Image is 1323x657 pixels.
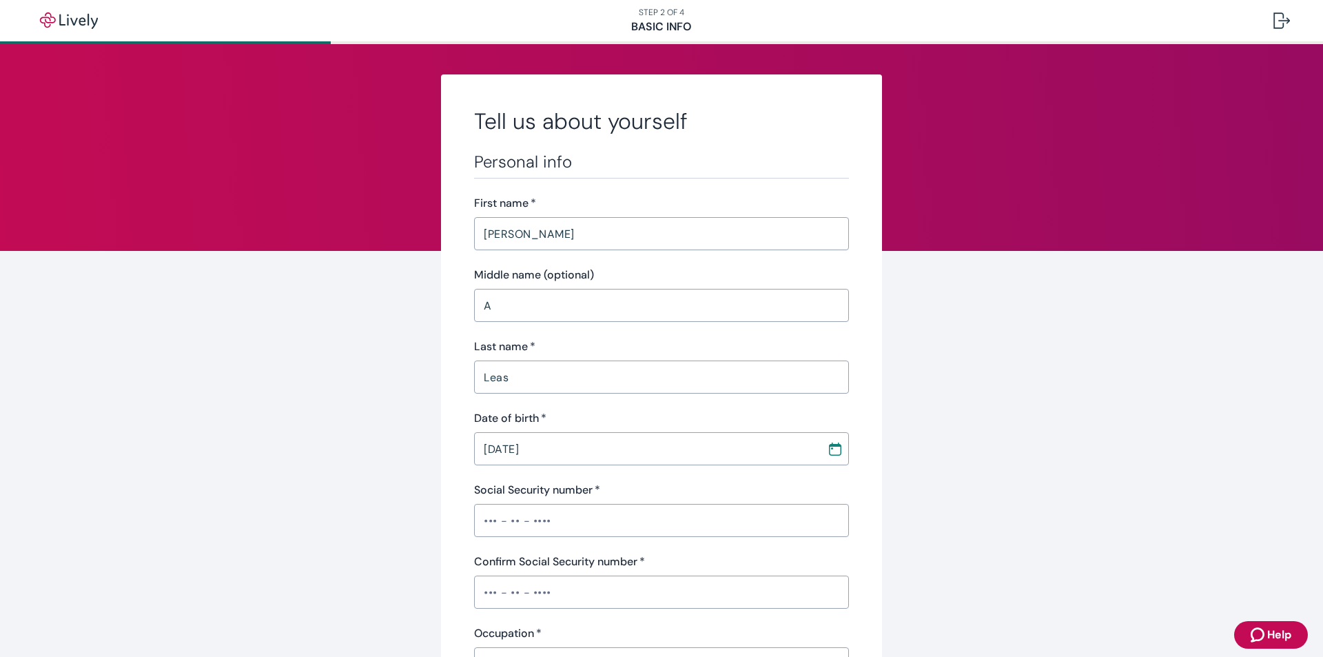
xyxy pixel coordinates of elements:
[474,482,600,498] label: Social Security number
[474,507,849,534] input: ••• - •• - ••••
[474,410,546,427] label: Date of birth
[474,435,817,463] input: MM / DD / YYYY
[1234,621,1308,649] button: Zendesk support iconHelp
[474,267,594,283] label: Middle name (optional)
[823,436,848,461] button: Choose date, selected date is Nov 30, 1966
[474,578,849,606] input: ••• - •• - ••••
[474,554,645,570] label: Confirm Social Security number
[474,195,536,212] label: First name
[1262,4,1301,37] button: Log out
[474,108,849,135] h2: Tell us about yourself
[474,152,849,172] h3: Personal info
[1251,627,1267,643] svg: Zendesk support icon
[1267,627,1291,643] span: Help
[30,12,107,29] img: Lively
[474,625,542,642] label: Occupation
[828,442,842,456] svg: Calendar
[474,338,535,355] label: Last name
